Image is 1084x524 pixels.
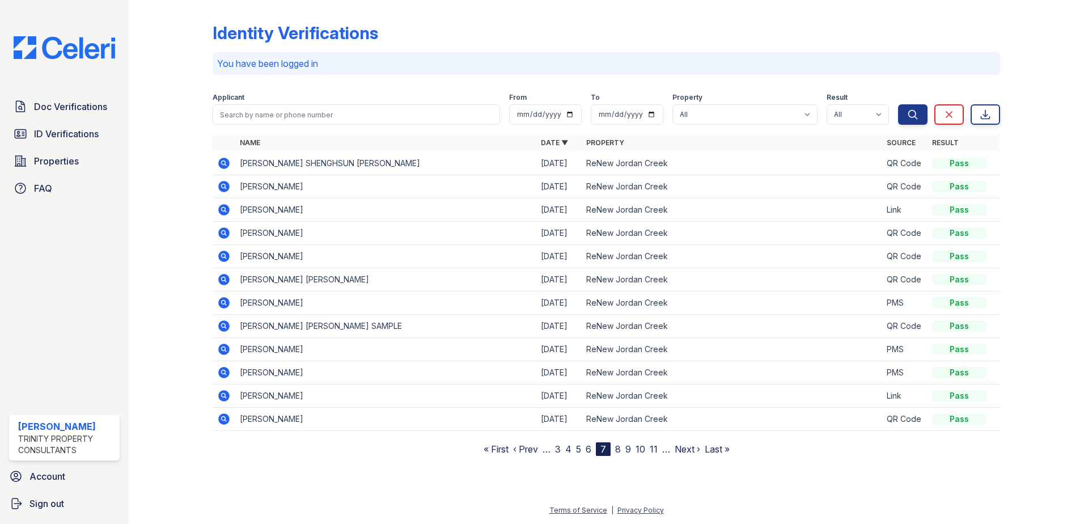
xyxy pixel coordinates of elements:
[617,506,664,514] a: Privacy Policy
[34,154,79,168] span: Properties
[882,268,928,291] td: QR Code
[672,93,702,102] label: Property
[932,413,986,425] div: Pass
[582,222,883,245] td: ReNew Jordan Creek
[235,315,536,338] td: [PERSON_NAME] [PERSON_NAME] SAMPLE
[235,361,536,384] td: [PERSON_NAME]
[887,138,916,147] a: Source
[213,93,244,102] label: Applicant
[513,443,538,455] a: ‹ Prev
[932,158,986,169] div: Pass
[582,152,883,175] td: ReNew Jordan Creek
[932,297,986,309] div: Pass
[18,420,115,433] div: [PERSON_NAME]
[932,227,986,239] div: Pass
[932,274,986,285] div: Pass
[536,384,582,408] td: [DATE]
[9,122,120,145] a: ID Verifications
[586,443,591,455] a: 6
[932,320,986,332] div: Pass
[9,95,120,118] a: Doc Verifications
[536,175,582,198] td: [DATE]
[582,268,883,291] td: ReNew Jordan Creek
[882,338,928,361] td: PMS
[541,138,568,147] a: Date ▼
[536,338,582,361] td: [DATE]
[235,384,536,408] td: [PERSON_NAME]
[9,150,120,172] a: Properties
[827,93,848,102] label: Result
[536,291,582,315] td: [DATE]
[235,198,536,222] td: [PERSON_NAME]
[536,315,582,338] td: [DATE]
[882,408,928,431] td: QR Code
[235,245,536,268] td: [PERSON_NAME]
[213,104,500,125] input: Search by name or phone number
[625,443,631,455] a: 9
[549,506,607,514] a: Terms of Service
[235,222,536,245] td: [PERSON_NAME]
[582,361,883,384] td: ReNew Jordan Creek
[615,443,621,455] a: 8
[932,181,986,192] div: Pass
[213,23,378,43] div: Identity Verifications
[565,443,571,455] a: 4
[484,443,509,455] a: « First
[18,433,115,456] div: Trinity Property Consultants
[882,315,928,338] td: QR Code
[217,57,996,70] p: You have been logged in
[650,443,658,455] a: 11
[536,268,582,291] td: [DATE]
[582,315,883,338] td: ReNew Jordan Creek
[240,138,260,147] a: Name
[34,181,52,195] span: FAQ
[536,222,582,245] td: [DATE]
[586,138,624,147] a: Property
[235,408,536,431] td: [PERSON_NAME]
[596,442,611,456] div: 7
[29,497,64,510] span: Sign out
[582,338,883,361] td: ReNew Jordan Creek
[582,245,883,268] td: ReNew Jordan Creek
[882,291,928,315] td: PMS
[932,251,986,262] div: Pass
[582,198,883,222] td: ReNew Jordan Creek
[932,138,959,147] a: Result
[235,175,536,198] td: [PERSON_NAME]
[5,36,124,59] img: CE_Logo_Blue-a8612792a0a2168367f1c8372b55b34899dd931a85d93a1a3d3e32e68fde9ad4.png
[591,93,600,102] label: To
[34,127,99,141] span: ID Verifications
[882,245,928,268] td: QR Code
[675,443,700,455] a: Next ›
[5,465,124,488] a: Account
[932,390,986,402] div: Pass
[235,291,536,315] td: [PERSON_NAME]
[705,443,730,455] a: Last »
[509,93,527,102] label: From
[9,177,120,200] a: FAQ
[582,175,883,198] td: ReNew Jordan Creek
[882,152,928,175] td: QR Code
[882,198,928,222] td: Link
[662,442,670,456] span: …
[582,408,883,431] td: ReNew Jordan Creek
[235,268,536,291] td: [PERSON_NAME] [PERSON_NAME]
[636,443,645,455] a: 10
[555,443,561,455] a: 3
[932,367,986,378] div: Pass
[536,245,582,268] td: [DATE]
[235,338,536,361] td: [PERSON_NAME]
[932,204,986,215] div: Pass
[29,470,65,483] span: Account
[882,175,928,198] td: QR Code
[536,152,582,175] td: [DATE]
[582,291,883,315] td: ReNew Jordan Creek
[882,384,928,408] td: Link
[5,492,124,515] a: Sign out
[882,222,928,245] td: QR Code
[34,100,107,113] span: Doc Verifications
[536,198,582,222] td: [DATE]
[611,506,613,514] div: |
[932,344,986,355] div: Pass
